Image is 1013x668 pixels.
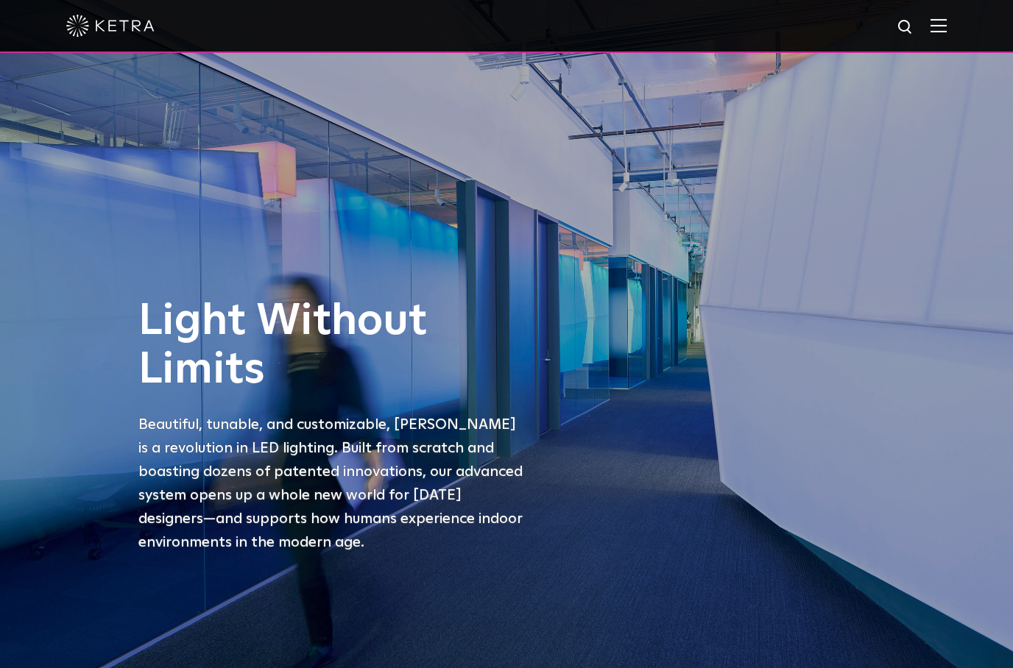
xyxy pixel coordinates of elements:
img: search icon [897,18,915,37]
img: ketra-logo-2019-white [66,15,155,37]
span: —and supports how humans experience indoor environments in the modern age. [138,511,523,550]
img: Hamburger%20Nav.svg [931,18,947,32]
p: Beautiful, tunable, and customizable, [PERSON_NAME] is a revolution in LED lighting. Built from s... [138,413,529,554]
h1: Light Without Limits [138,297,529,394]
